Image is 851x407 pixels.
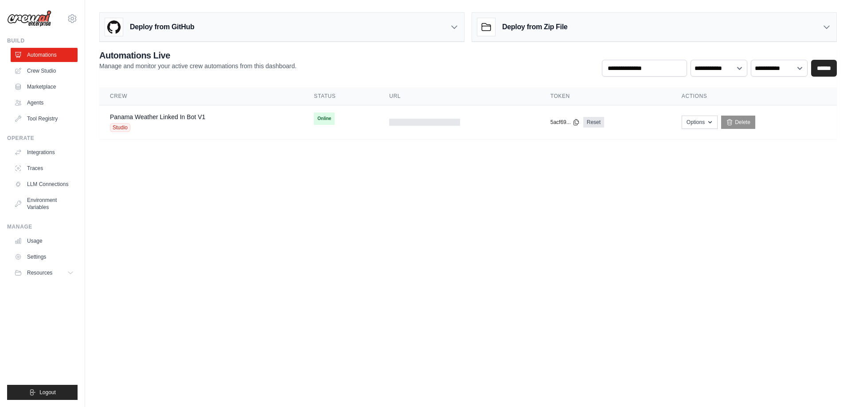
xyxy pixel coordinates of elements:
a: LLM Connections [11,177,78,191]
button: Resources [11,266,78,280]
a: Agents [11,96,78,110]
a: Marketplace [11,80,78,94]
a: Environment Variables [11,193,78,214]
span: Online [314,112,335,125]
a: Traces [11,161,78,175]
a: Automations [11,48,78,62]
button: 5acf69... [550,119,580,126]
a: Crew Studio [11,64,78,78]
a: Tool Registry [11,112,78,126]
h3: Deploy from Zip File [502,22,567,32]
th: Token [540,87,671,105]
a: Integrations [11,145,78,159]
span: Resources [27,269,52,276]
a: Settings [11,250,78,264]
a: Delete [721,116,755,129]
div: Manage [7,223,78,230]
a: Reset [583,117,604,128]
h3: Deploy from GitHub [130,22,194,32]
span: Studio [110,123,130,132]
a: Usage [11,234,78,248]
a: Panama Weather Linked In Bot V1 [110,113,205,120]
img: GitHub Logo [105,18,123,36]
div: Build [7,37,78,44]
button: Logout [7,385,78,400]
th: Status [303,87,379,105]
div: Operate [7,135,78,142]
h2: Automations Live [99,49,297,62]
button: Options [682,116,718,129]
span: Logout [39,389,56,396]
th: Crew [99,87,303,105]
p: Manage and monitor your active crew automations from this dashboard. [99,62,297,70]
th: Actions [671,87,837,105]
th: URL [379,87,540,105]
img: Logo [7,10,51,27]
